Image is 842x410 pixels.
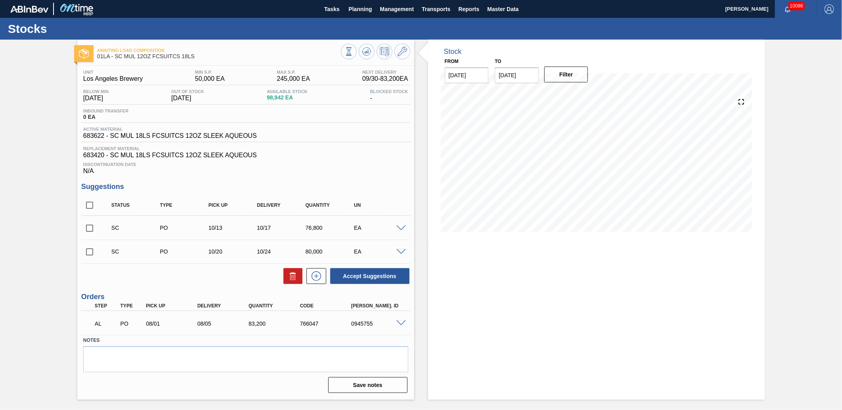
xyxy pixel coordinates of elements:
button: Go to Master Data / General [394,44,410,59]
span: Transports [422,4,450,14]
div: Quantity [247,303,304,309]
div: Purchase order [158,225,212,231]
div: Suggestion Created [109,248,164,255]
div: N/A [81,159,410,175]
div: Suggestion Created [109,225,164,231]
input: mm/dd/yyyy [495,67,539,83]
div: 08/05/2025 [195,320,253,327]
h3: Orders [81,293,410,301]
div: 83,200 [247,320,304,327]
p: AL [95,320,118,327]
span: 10086 [788,2,805,10]
span: 50,000 EA [195,75,225,82]
span: 0 EA [83,114,128,120]
button: Notifications [775,4,800,15]
span: 683622 - SC MUL 18LS FCSUITCS 12OZ SLEEK AQUEOUS [83,132,257,139]
div: Quantity [304,202,358,208]
span: MAX S.P. [277,70,310,74]
button: Accept Suggestions [330,268,410,284]
div: Delete Suggestions [279,268,302,284]
div: 80,000 [304,248,358,255]
div: New suggestion [302,268,326,284]
div: Delivery [195,303,253,309]
div: Delivery [255,202,310,208]
div: Pick up [144,303,202,309]
img: Ícone [79,49,89,59]
div: EA [352,248,407,255]
span: Blocked Stock [370,89,408,94]
span: [DATE] [171,95,204,102]
span: Below Min [83,89,109,94]
span: Los Angeles Brewery [83,75,143,82]
div: Pick up [207,202,261,208]
div: [PERSON_NAME]. ID [349,303,407,309]
span: [DATE] [83,95,109,102]
input: mm/dd/yyyy [445,67,489,83]
div: Step [93,303,120,309]
button: Schedule Inventory [377,44,392,59]
div: 10/17/2025 [255,225,310,231]
label: From [445,59,459,64]
span: Discontinuation Date [83,162,408,167]
div: UN [352,202,407,208]
div: Code [298,303,356,309]
div: 10/24/2025 [255,248,310,255]
span: Available Stock [267,89,308,94]
span: Awaiting Load Composition [97,48,341,53]
button: Filter [544,67,588,82]
div: Accept Suggestions [326,267,410,285]
span: Next Delivery [362,70,408,74]
label: Notes [83,335,408,346]
span: 01LA - SC MUL 12OZ FCSUITCS 18LS [97,53,341,59]
div: 10/20/2025 [207,248,261,255]
label: to [495,59,501,64]
span: 245,000 EA [277,75,310,82]
span: 683420 - SC MUL 18LS FCSUITCS 12OZ SLEEK AQUEOUS [83,152,408,159]
span: Master Data [487,4,519,14]
button: Save notes [328,377,408,393]
span: 09/30 - 83,200 EA [362,75,408,82]
div: Type [119,303,145,309]
div: Type [158,202,212,208]
span: Reports [458,4,479,14]
span: MIN S.P. [195,70,225,74]
div: 76,800 [304,225,358,231]
button: Update Chart [359,44,375,59]
div: 10/13/2025 [207,225,261,231]
div: 0945755 [349,320,407,327]
span: Management [380,4,414,14]
h1: Stocks [8,24,149,33]
span: 98,942 EA [267,95,308,101]
button: Stocks Overview [341,44,357,59]
img: TNhmsLtSVTkK8tSr43FrP2fwEKptu5GPRR3wAAAABJRU5ErkJggg== [10,6,48,13]
div: - [368,89,410,102]
h3: Suggestions [81,183,410,191]
div: 766047 [298,320,356,327]
span: Planning [348,4,372,14]
span: Replacement Material [83,146,408,151]
div: Status [109,202,164,208]
div: Purchase order [158,248,212,255]
div: Awaiting Load Composition [93,315,120,332]
div: Purchase order [119,320,145,327]
div: Stock [444,48,462,56]
span: Tasks [323,4,341,14]
span: Out Of Stock [171,89,204,94]
div: EA [352,225,407,231]
span: Active Material [83,127,257,132]
div: 08/01/2025 [144,320,202,327]
span: Unit [83,70,143,74]
img: Logout [825,4,834,14]
span: Inbound Transfer [83,109,128,113]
